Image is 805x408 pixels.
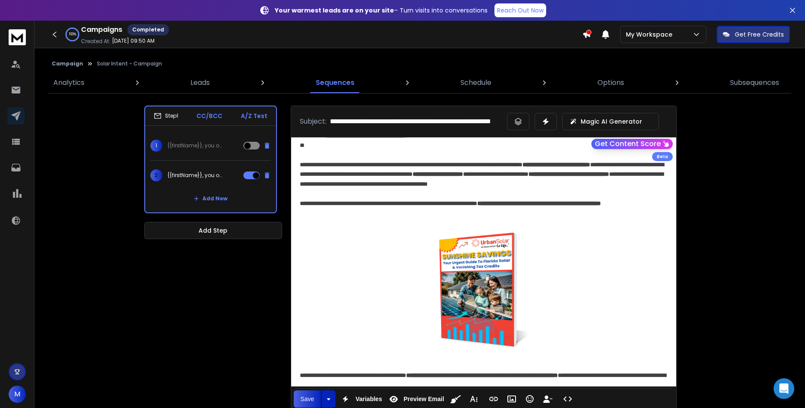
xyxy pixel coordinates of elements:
button: Save [294,390,321,408]
p: Leads [190,78,210,88]
p: CC/BCC [196,112,222,120]
p: A/Z Test [241,112,267,120]
button: Add New [187,190,234,207]
p: [DATE] 09:50 AM [112,37,155,44]
a: Analytics [48,72,90,93]
button: Campaign [52,60,83,67]
p: Solar Intent - Campaign [97,60,162,67]
button: Insert Unsubscribe Link [540,390,556,408]
a: Reach Out Now [494,3,546,17]
a: Schedule [455,72,497,93]
button: M [9,386,26,403]
p: Sequences [316,78,354,88]
button: Get Content Score [591,139,673,149]
div: Beta [652,152,673,161]
p: Analytics [53,78,84,88]
p: {{firstName}}, you overpaid for power? Here’s a $25 gift card. [168,142,223,149]
div: Step 1 [154,112,178,120]
div: Open Intercom Messenger [774,378,794,399]
p: Reach Out Now [497,6,544,15]
img: logo [9,29,26,45]
p: Magic AI Generator [581,117,642,126]
button: Insert Link (Ctrl+K) [485,390,502,408]
p: Subject: [300,116,326,127]
a: Sequences [311,72,360,93]
button: Add Step [144,222,282,239]
li: Step1CC/BCCA/Z Test1{{firstName}}, you overpaid for power? Here’s a $25 gift card.2{{firstName}},... [144,106,277,213]
p: – Turn visits into conversations [275,6,488,15]
span: Variables [354,396,384,403]
a: Leads [185,72,215,93]
p: 100 % [69,32,76,37]
h1: Campaigns [81,25,122,35]
a: Options [592,72,629,93]
p: {{firstName}}, you overpaid for power? Here’s a $25 gift card. [168,172,223,179]
button: Preview Email [385,390,446,408]
span: 2 [150,169,162,181]
p: My Workspace [626,30,676,39]
span: Preview Email [402,396,446,403]
button: More Text [466,390,482,408]
button: Magic AI Generator [562,113,659,130]
button: Clean HTML [448,390,464,408]
p: Created At: [81,38,110,45]
p: Subsequences [730,78,779,88]
button: Emoticons [522,390,538,408]
p: Schedule [460,78,491,88]
button: Insert Image (Ctrl+P) [504,390,520,408]
strong: Your warmest leads are on your site [275,6,394,15]
p: Options [597,78,624,88]
button: Variables [337,390,384,408]
button: Get Free Credits [717,26,790,43]
span: 1 [150,140,162,152]
button: Code View [559,390,576,408]
a: Subsequences [725,72,784,93]
p: Get Free Credits [735,30,784,39]
div: Completed [127,24,169,35]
